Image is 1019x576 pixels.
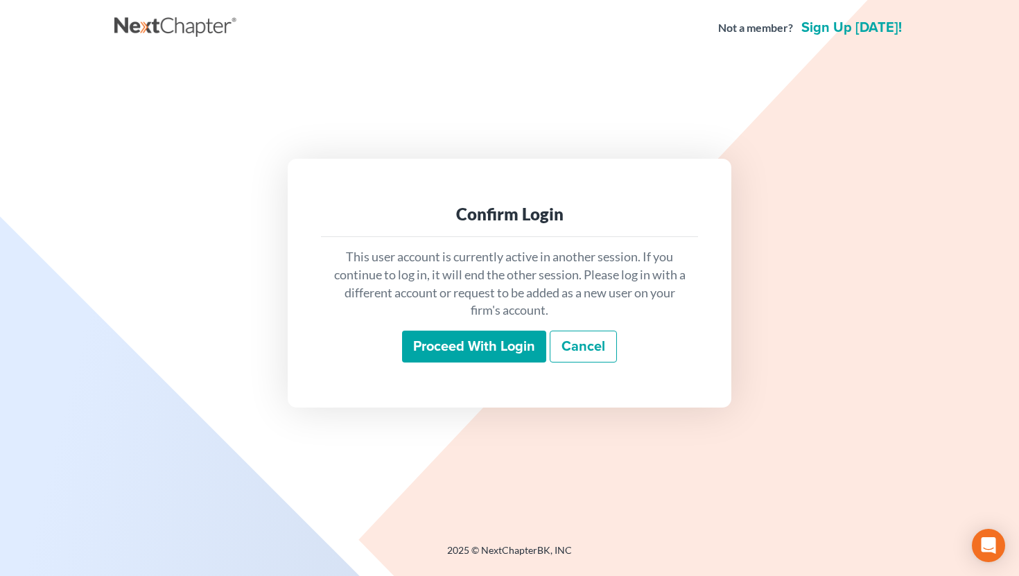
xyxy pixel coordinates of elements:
[332,203,687,225] div: Confirm Login
[402,331,546,363] input: Proceed with login
[114,543,905,568] div: 2025 © NextChapterBK, INC
[799,21,905,35] a: Sign up [DATE]!
[332,248,687,320] p: This user account is currently active in another session. If you continue to log in, it will end ...
[972,529,1005,562] div: Open Intercom Messenger
[550,331,617,363] a: Cancel
[718,20,793,36] strong: Not a member?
